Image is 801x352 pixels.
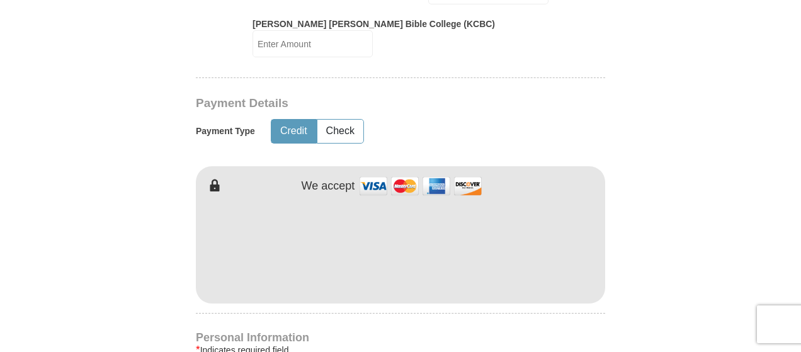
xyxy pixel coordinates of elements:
label: [PERSON_NAME] [PERSON_NAME] Bible College (KCBC) [253,18,495,30]
h5: Payment Type [196,126,255,137]
button: Check [317,120,363,143]
button: Credit [271,120,316,143]
h4: Personal Information [196,332,605,343]
h4: We accept [302,179,355,193]
h3: Payment Details [196,96,517,111]
img: credit cards accepted [358,173,484,200]
input: Enter Amount [253,30,373,57]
